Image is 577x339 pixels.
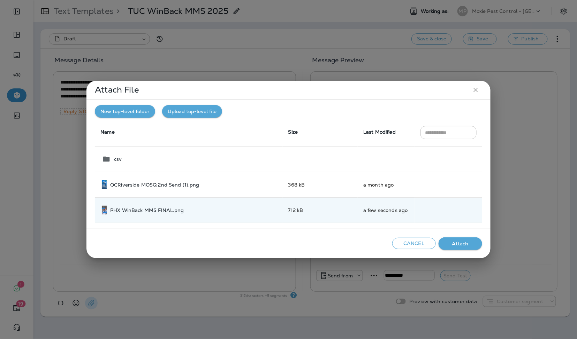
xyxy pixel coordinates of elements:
[95,105,155,118] button: New top-level folder
[469,84,482,96] button: close
[392,238,436,249] button: Cancel
[283,197,358,223] td: 712 kB
[283,172,358,197] td: 368 kB
[110,207,184,213] p: PHX WinBack MMS FINAL.png
[110,182,199,188] p: OCRiverside MOSQ 2nd Send (1).png
[95,87,139,93] p: Attach File
[102,180,107,189] img: OCRiverside%20MOSQ%202nd%20Send%20%20(1).png
[114,156,122,162] p: csv
[358,197,415,223] td: a few seconds ago
[358,172,415,197] td: a month ago
[439,237,482,250] button: Attach
[162,105,222,118] button: Upload top-level file
[288,129,298,135] span: Size
[102,206,107,214] img: PHX%20WinBack%20MMS%20FINAL.png
[100,129,115,135] span: Name
[363,129,396,135] span: Last Modified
